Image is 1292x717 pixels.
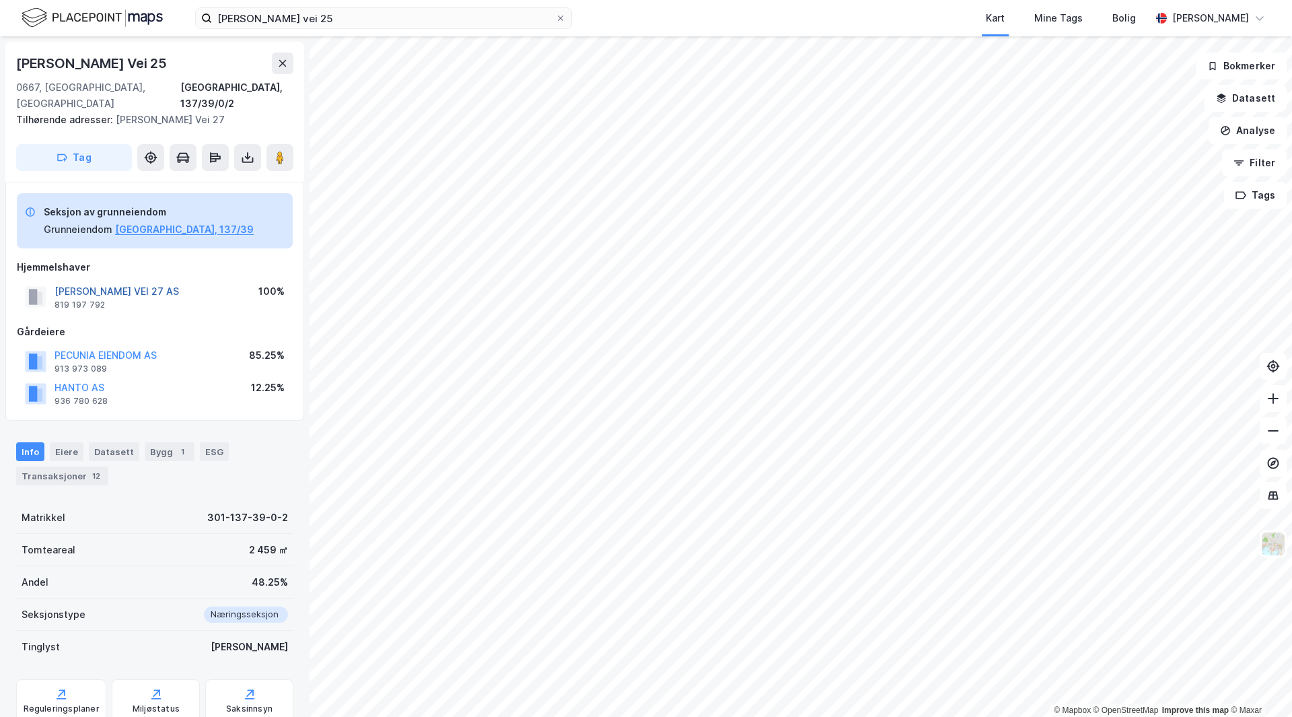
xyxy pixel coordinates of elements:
div: 100% [258,283,285,300]
div: Datasett [89,442,139,461]
img: Z [1260,531,1286,557]
div: Info [16,442,44,461]
div: [PERSON_NAME] Vei 27 [16,112,283,128]
div: 85.25% [249,347,285,364]
div: Tomteareal [22,542,75,558]
div: 819 197 792 [55,300,105,310]
div: 936 780 628 [55,396,108,407]
button: Analyse [1209,117,1287,144]
div: ESG [200,442,229,461]
button: Tag [16,144,132,171]
div: Reguleringsplaner [24,704,100,714]
div: Bolig [1112,10,1136,26]
div: Seksjon av grunneiendom [44,204,254,220]
div: Mine Tags [1034,10,1083,26]
div: Transaksjoner [16,467,108,485]
input: Søk på adresse, matrikkel, gårdeiere, leietakere eller personer [212,8,555,28]
div: [PERSON_NAME] [211,639,288,655]
div: 48.25% [252,574,288,590]
div: Hjemmelshaver [17,259,293,275]
button: [GEOGRAPHIC_DATA], 137/39 [115,221,254,238]
div: Tinglyst [22,639,60,655]
button: Tags [1224,182,1287,209]
div: Matrikkel [22,510,65,526]
div: Gårdeiere [17,324,293,340]
div: Miljøstatus [133,704,180,714]
iframe: Chat Widget [1225,652,1292,717]
div: 913 973 089 [55,364,107,374]
button: Datasett [1205,85,1287,112]
div: Eiere [50,442,83,461]
div: [GEOGRAPHIC_DATA], 137/39/0/2 [180,79,293,112]
div: [PERSON_NAME] Vei 25 [16,53,170,74]
img: logo.f888ab2527a4732fd821a326f86c7f29.svg [22,6,163,30]
div: 2 459 ㎡ [249,542,288,558]
span: Tilhørende adresser: [16,114,116,125]
div: Saksinnsyn [226,704,273,714]
div: 12.25% [251,380,285,396]
a: Improve this map [1162,706,1229,715]
div: Kart [986,10,1005,26]
a: OpenStreetMap [1093,706,1159,715]
div: Bygg [145,442,194,461]
button: Filter [1222,149,1287,176]
div: 12 [89,469,103,483]
div: Andel [22,574,48,590]
a: Mapbox [1054,706,1091,715]
div: Seksjonstype [22,607,85,623]
div: 0667, [GEOGRAPHIC_DATA], [GEOGRAPHIC_DATA] [16,79,180,112]
div: [PERSON_NAME] [1172,10,1249,26]
div: Grunneiendom [44,221,112,238]
button: Bokmerker [1196,53,1287,79]
div: 301-137-39-0-2 [207,510,288,526]
div: 1 [176,445,189,458]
